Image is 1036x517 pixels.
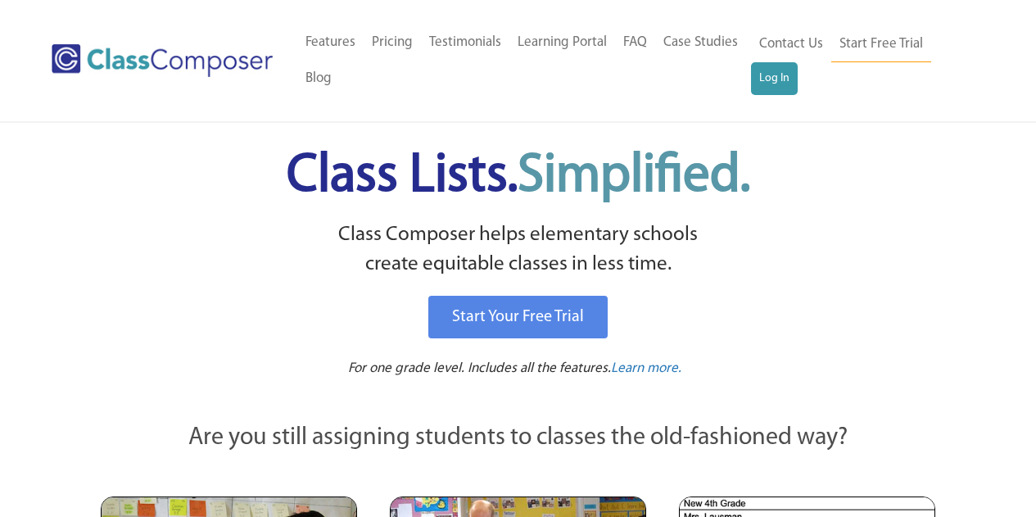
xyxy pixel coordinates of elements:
span: Learn more. [611,361,681,375]
p: Are you still assigning students to classes the old-fashioned way? [101,420,936,456]
a: Case Studies [655,25,746,61]
nav: Header Menu [751,26,972,95]
a: Blog [297,61,340,97]
span: Class Lists. [287,150,750,203]
a: Start Free Trial [831,26,931,63]
a: Testimonials [421,25,509,61]
a: Learn more. [611,359,681,379]
a: Features [297,25,364,61]
a: Start Your Free Trial [428,296,608,338]
nav: Header Menu [297,25,751,97]
span: For one grade level. Includes all the features. [348,361,611,375]
a: Learning Portal [509,25,615,61]
span: Start Your Free Trial [452,309,584,325]
img: Class Composer [52,44,273,77]
a: Log In [751,62,798,95]
a: FAQ [615,25,655,61]
p: Class Composer helps elementary schools create equitable classes in less time. [98,220,939,280]
a: Pricing [364,25,421,61]
span: Simplified. [518,150,750,203]
a: Contact Us [751,26,831,62]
